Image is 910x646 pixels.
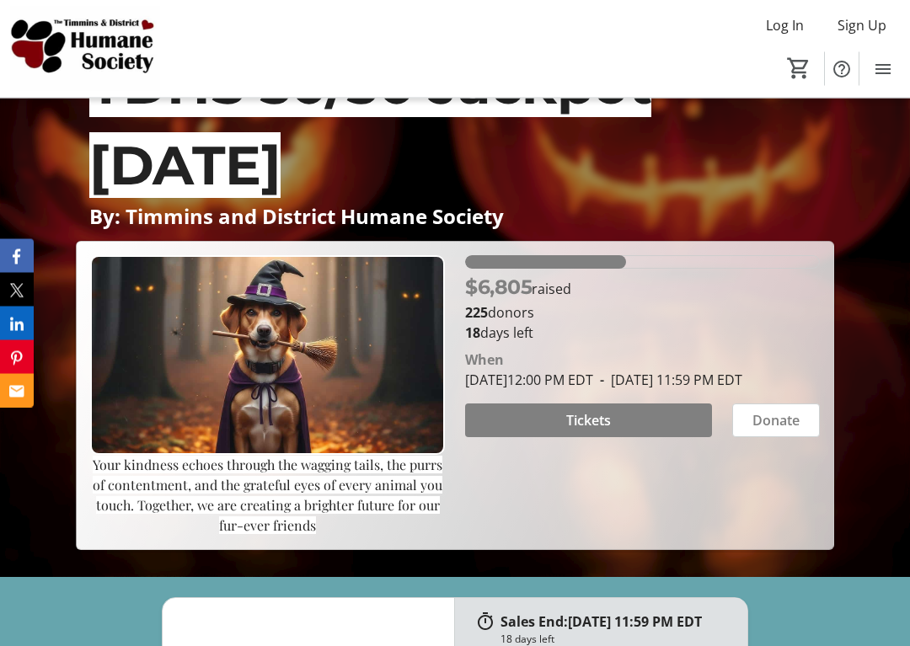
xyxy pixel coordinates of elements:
[10,7,160,91] img: Timmins and District Humane Society's Logo
[90,256,445,456] img: Campaign CTA Media Photo
[465,275,532,300] span: $6,805
[568,613,702,632] span: [DATE] 11:59 PM EDT
[866,52,900,86] button: Menu
[566,411,611,431] span: Tickets
[752,411,800,431] span: Donate
[824,12,900,39] button: Sign Up
[838,15,886,35] span: Sign Up
[465,324,480,343] span: 18
[732,404,820,438] button: Donate
[465,256,820,270] div: 45.36666666666667% of fundraising goal reached
[465,323,820,344] p: days left
[465,404,712,438] button: Tickets
[752,12,817,39] button: Log In
[89,206,821,228] p: By: Timmins and District Humane Society
[593,371,611,390] span: -
[465,273,571,302] p: raised
[766,15,804,35] span: Log In
[93,456,442,535] span: Your kindness echoes through the wagging tails, the purrs of contentment, and the grateful eyes o...
[784,53,814,83] button: Cart
[593,371,742,390] span: [DATE] 11:59 PM EDT
[465,350,504,371] div: When
[500,613,568,632] span: Sales End:
[465,371,593,390] span: [DATE] 12:00 PM EDT
[825,52,859,86] button: Help
[465,303,820,323] p: donors
[465,304,488,323] b: 225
